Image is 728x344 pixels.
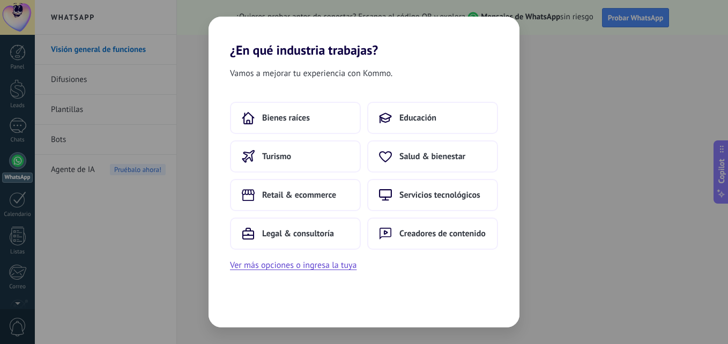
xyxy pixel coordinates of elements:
button: Creadores de contenido [367,218,498,250]
span: Servicios tecnológicos [399,190,480,200]
h2: ¿En qué industria trabajas? [209,17,519,58]
span: Bienes raíces [262,113,310,123]
button: Servicios tecnológicos [367,179,498,211]
button: Educación [367,102,498,134]
span: Retail & ecommerce [262,190,336,200]
button: Legal & consultoría [230,218,361,250]
span: Vamos a mejorar tu experiencia con Kommo. [230,66,392,80]
span: Legal & consultoría [262,228,334,239]
button: Turismo [230,140,361,173]
button: Ver más opciones o ingresa la tuya [230,258,356,272]
span: Educación [399,113,436,123]
button: Retail & ecommerce [230,179,361,211]
button: Bienes raíces [230,102,361,134]
span: Creadores de contenido [399,228,486,239]
span: Salud & bienestar [399,151,465,162]
button: Salud & bienestar [367,140,498,173]
span: Turismo [262,151,291,162]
